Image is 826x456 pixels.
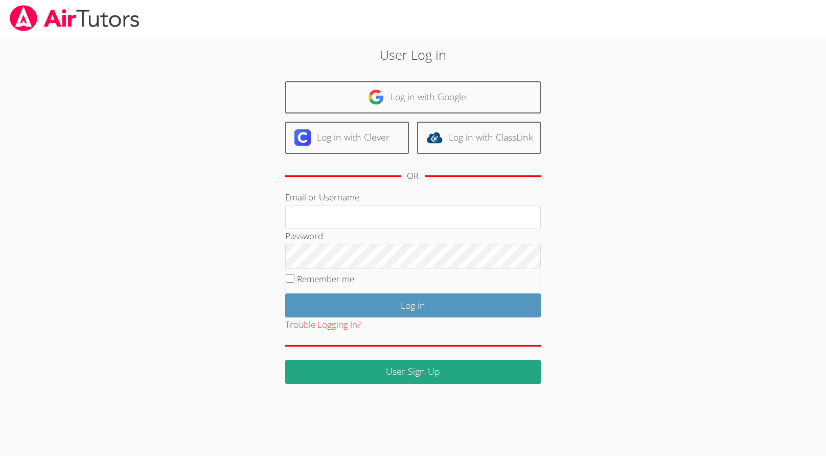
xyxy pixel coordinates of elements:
[285,191,359,203] label: Email or Username
[297,273,354,285] label: Remember me
[294,129,311,146] img: clever-logo-6eab21bc6e7a338710f1a6ff85c0baf02591cd810cc4098c63d3a4b26e2feb20.svg
[190,45,636,64] h2: User Log in
[407,169,419,184] div: OR
[417,122,541,154] a: Log in with ClassLink
[285,360,541,384] a: User Sign Up
[285,230,323,242] label: Password
[285,122,409,154] a: Log in with Clever
[426,129,443,146] img: classlink-logo-d6bb404cc1216ec64c9a2012d9dc4662098be43eaf13dc465df04b49fa7ab582.svg
[285,293,541,317] input: Log in
[285,317,361,332] button: Trouble Logging In?
[368,89,384,105] img: google-logo-50288ca7cdecda66e5e0955fdab243c47b7ad437acaf1139b6f446037453330a.svg
[285,81,541,113] a: Log in with Google
[9,5,141,31] img: airtutors_banner-c4298cdbf04f3fff15de1276eac7730deb9818008684d7c2e4769d2f7ddbe033.png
